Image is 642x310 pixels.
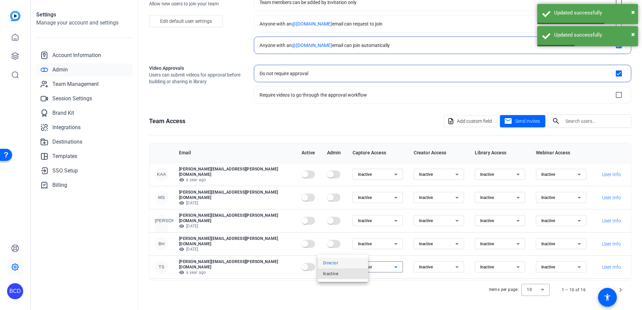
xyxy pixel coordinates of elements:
[631,7,635,17] button: Close
[323,270,338,278] span: Inactive
[554,9,633,17] div: Updated successfully
[554,31,633,39] div: Updated successfully
[631,30,635,38] span: ×
[631,8,635,16] span: ×
[323,259,338,267] span: Director
[631,29,635,39] button: Close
